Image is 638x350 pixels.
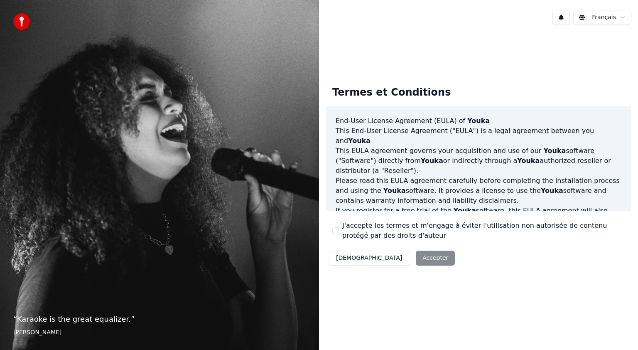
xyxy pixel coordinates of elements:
span: Youka [348,137,371,145]
h3: End-User License Agreement (EULA) of [336,116,621,126]
span: Youka [421,157,443,165]
span: Youka [517,157,540,165]
img: youka [13,13,30,30]
span: Youka [454,207,476,214]
label: J'accepte les termes et m'engage à éviter l'utilisation non autorisée de contenu protégé par des ... [342,221,625,241]
p: “ Karaoke is the great equalizer. ” [13,313,306,325]
span: Youka [467,117,490,125]
p: Please read this EULA agreement carefully before completing the installation process and using th... [336,176,621,206]
footer: [PERSON_NAME] [13,328,306,337]
p: This End-User License Agreement ("EULA") is a legal agreement between you and [336,126,621,146]
p: This EULA agreement governs your acquisition and use of our software ("Software") directly from o... [336,146,621,176]
span: Youka [541,187,563,195]
span: Youka [543,147,566,155]
span: Youka [383,187,406,195]
div: Termes et Conditions [326,79,457,106]
button: [DEMOGRAPHIC_DATA] [329,251,409,266]
p: If you register for a free trial of the software, this EULA agreement will also govern that trial... [336,206,621,246]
